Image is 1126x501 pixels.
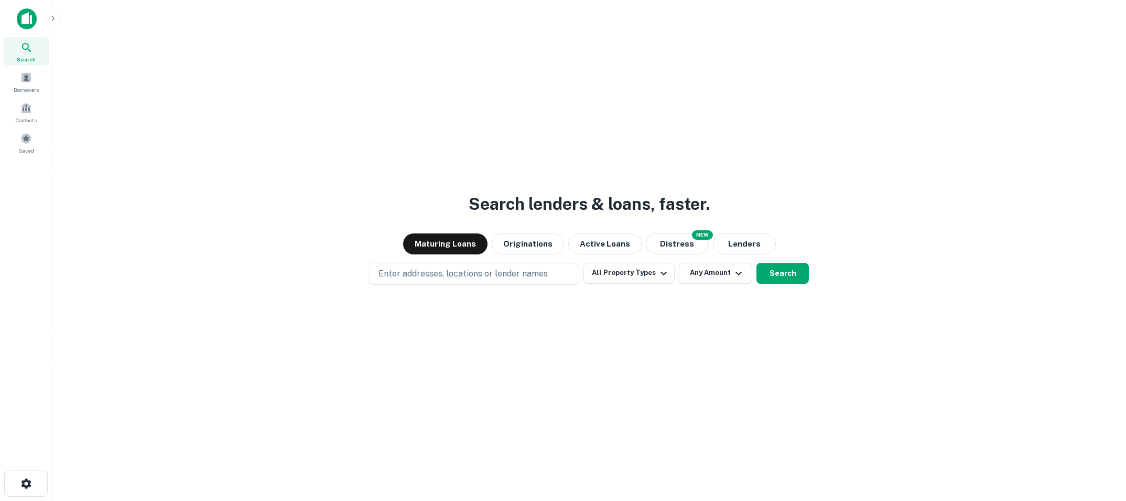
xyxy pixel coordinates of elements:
[3,98,49,126] a: Contacts
[1074,417,1126,467] iframe: Chat Widget
[713,233,776,254] button: Lenders
[14,86,39,94] span: Borrowers
[3,129,49,157] a: Saved
[17,55,36,63] span: Search
[19,146,34,155] span: Saved
[3,37,49,66] a: Search
[403,233,488,254] button: Maturing Loans
[492,233,564,254] button: Originations
[692,230,713,240] div: NEW
[17,8,37,29] img: capitalize-icon.png
[378,268,548,280] p: Enter addresses, locations or lender names
[583,263,675,284] button: All Property Types
[16,116,37,124] span: Contacts
[679,263,752,284] button: Any Amount
[370,263,579,285] button: Enter addresses, locations or lender names
[568,233,642,254] button: Active Loans
[469,191,710,217] h3: Search lenders & loans, faster.
[756,263,809,284] button: Search
[3,68,49,96] a: Borrowers
[646,233,709,254] button: Search distressed loans with lien and other non-mortgage details.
